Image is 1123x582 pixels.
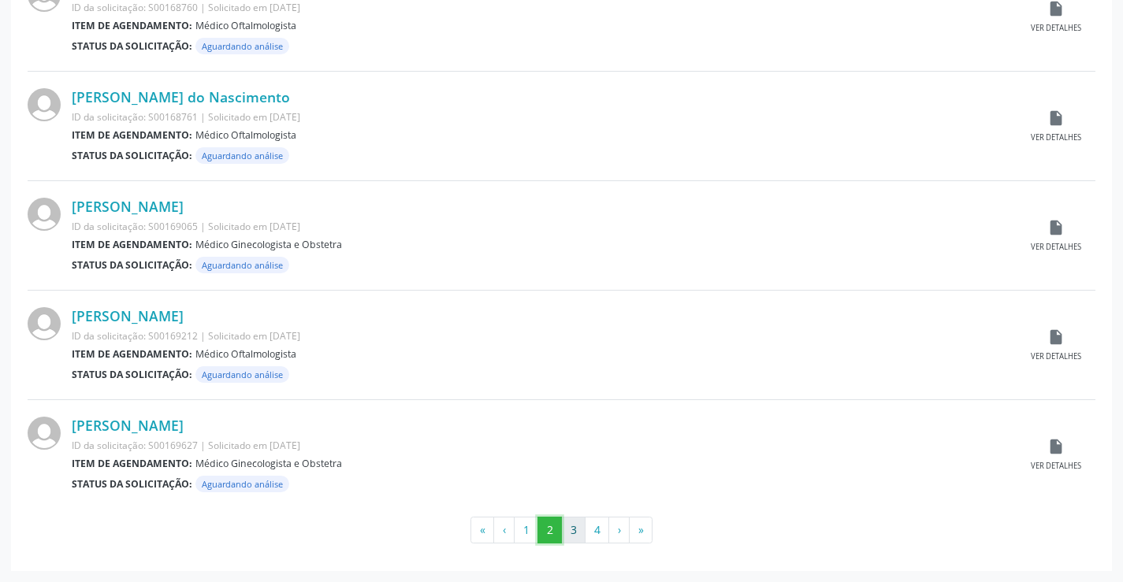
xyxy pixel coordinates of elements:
img: img [28,198,61,231]
div: Ver detalhes [1031,461,1081,472]
span: Aguardando análise [195,257,289,273]
i: insert_drive_file [1047,219,1065,236]
button: Go to last page [629,517,653,543]
b: Item de agendamento: [72,347,192,361]
span: Médico Oftalmologista [195,19,296,32]
span: Médico Ginecologista e Obstetra [195,238,342,251]
i: insert_drive_file [1047,328,1065,346]
span: Aguardando análise [195,38,289,54]
b: Status da solicitação: [72,149,192,162]
span: ID da solicitação: S00169212 | [72,329,206,343]
img: img [28,307,61,340]
span: ID da solicitação: S00169627 | [72,439,206,452]
div: Ver detalhes [1031,351,1081,362]
b: Status da solicitação: [72,368,192,381]
i: insert_drive_file [1047,109,1065,127]
span: ID da solicitação: S00168761 | [72,110,206,124]
span: Solicitado em [DATE] [208,439,300,452]
button: Go to page 3 [561,517,586,543]
a: [PERSON_NAME] [72,198,184,215]
b: Item de agendamento: [72,19,192,32]
a: [PERSON_NAME] do Nascimento [72,88,290,106]
span: Aguardando análise [195,366,289,383]
div: Ver detalhes [1031,242,1081,253]
span: Solicitado em [DATE] [208,329,300,343]
a: [PERSON_NAME] [72,417,184,434]
div: Ver detalhes [1031,132,1081,143]
span: Solicitado em [DATE] [208,1,300,14]
button: Go to page 4 [585,517,609,543]
a: [PERSON_NAME] [72,307,184,324]
span: Aguardando análise [195,476,289,492]
img: img [28,88,61,121]
span: ID da solicitação: S00169065 | [72,220,206,233]
b: Status da solicitação: [72,258,192,272]
span: ID da solicitação: S00168760 | [72,1,206,14]
span: Solicitado em [DATE] [208,220,300,233]
span: Solicitado em [DATE] [208,110,300,124]
b: Status da solicitação: [72,39,192,53]
button: Go to previous page [493,517,515,543]
button: Go to first page [470,517,494,543]
ul: Pagination [28,517,1095,543]
img: img [28,417,61,450]
span: Médico Oftalmologista [195,347,296,361]
b: Item de agendamento: [72,128,192,142]
b: Status da solicitação: [72,477,192,491]
button: Go to next page [608,517,630,543]
span: Aguardando análise [195,147,289,164]
span: Médico Oftalmologista [195,128,296,142]
i: insert_drive_file [1047,438,1065,455]
span: Médico Ginecologista e Obstetra [195,457,342,470]
button: Go to page 2 [537,517,562,543]
b: Item de agendamento: [72,457,192,470]
button: Go to page 1 [514,517,538,543]
div: Ver detalhes [1031,23,1081,34]
b: Item de agendamento: [72,238,192,251]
